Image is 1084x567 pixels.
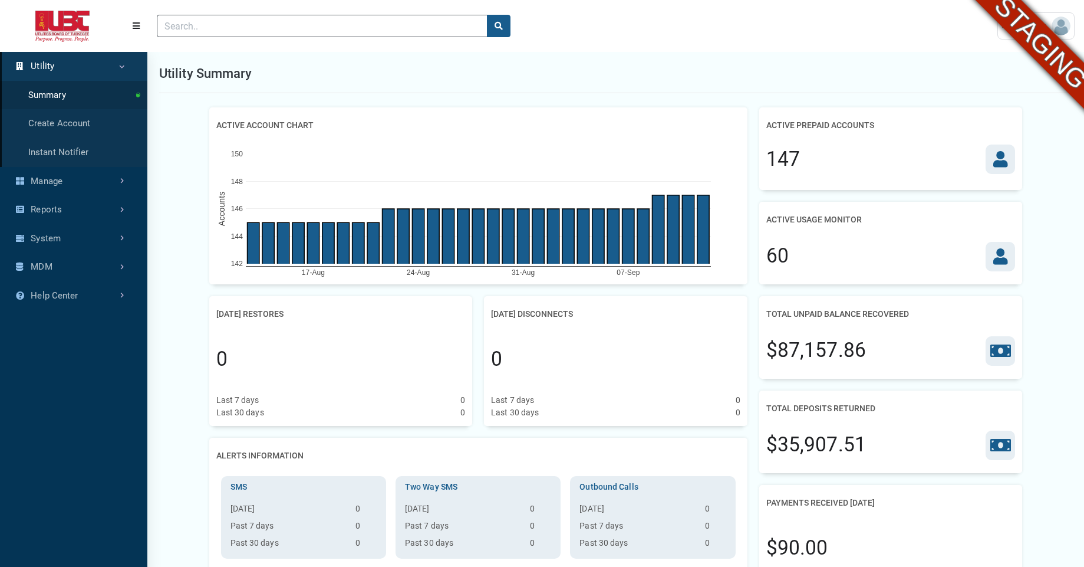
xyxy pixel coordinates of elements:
div: $90.00 [766,533,828,563]
td: 0 [700,537,731,554]
div: Last 7 days [216,394,259,407]
h3: SMS [226,481,381,493]
h2: [DATE] Restores [216,303,284,325]
a: User Settings [997,12,1075,40]
h3: Two Way SMS [400,481,556,493]
div: 0 [736,394,740,407]
h2: Alerts Information [216,445,304,467]
h2: Active Usage Monitor [766,209,862,231]
th: Past 30 days [400,537,525,554]
h2: Active Account Chart [216,114,314,136]
th: Past 7 days [226,520,351,537]
div: Last 30 days [491,407,539,419]
td: 0 [351,503,381,520]
th: Past 7 days [575,520,700,537]
span: User Settings [1001,20,1052,32]
div: $35,907.51 [766,430,866,460]
td: 0 [700,520,731,537]
div: 60 [766,241,789,271]
td: 0 [525,503,556,520]
td: 0 [351,520,381,537]
td: 0 [525,537,556,554]
div: Last 7 days [491,394,534,407]
th: Past 30 days [575,537,700,554]
td: 0 [700,503,731,520]
div: 147 [766,145,800,174]
td: 0 [525,520,556,537]
div: Last 30 days [216,407,264,419]
td: 0 [351,537,381,554]
h1: Utility Summary [159,64,252,83]
button: Menu [125,15,147,37]
div: 0 [460,407,465,419]
th: [DATE] [226,503,351,520]
h2: Total Unpaid Balance Recovered [766,303,909,325]
div: 0 [216,345,228,374]
h2: Total Deposits Returned [766,398,875,419]
img: ALTSK Logo [9,11,116,42]
button: search [487,15,510,37]
h3: Outbound Calls [575,481,730,493]
th: Past 7 days [400,520,525,537]
th: [DATE] [400,503,525,520]
th: [DATE] [575,503,700,520]
h2: Active Prepaid Accounts [766,114,874,136]
div: 0 [491,345,502,374]
h2: [DATE] Disconnects [491,303,573,325]
div: 0 [460,394,465,407]
input: Search [157,15,487,37]
th: Past 30 days [226,537,351,554]
div: $87,157.86 [766,336,866,365]
h2: Payments Received [DATE] [766,492,875,514]
div: 0 [736,407,740,419]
